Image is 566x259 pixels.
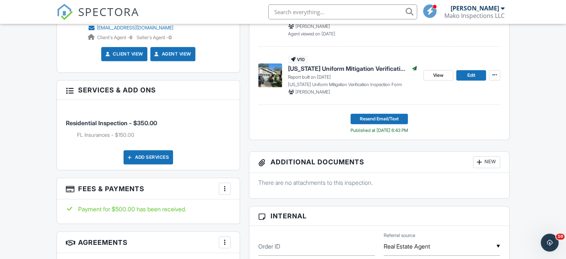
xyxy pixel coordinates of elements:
p: There are no attachments to this inspection. [258,179,500,187]
div: Mako Inspections LLC [444,12,505,19]
div: [PERSON_NAME] [451,4,499,12]
strong: 6 [129,35,132,40]
h3: Agreements [57,232,240,253]
h3: Services & Add ons [57,80,240,100]
span: Client's Agent - [97,35,134,40]
li: Add on: FL Insurances [77,131,231,139]
h3: Internal [249,206,509,226]
input: Search everything... [268,4,417,19]
label: Referral source [384,232,415,239]
li: Service: Residential Inspection [66,105,231,144]
h3: Fees & Payments [57,178,240,199]
h3: Additional Documents [249,152,509,173]
strong: 0 [169,35,172,40]
a: Client View [104,50,143,58]
a: SPECTORA [57,10,139,26]
div: Add Services [124,150,173,164]
span: SPECTORA [78,4,139,19]
a: [EMAIL_ADDRESS][DOMAIN_NAME] [88,24,173,32]
iframe: Intercom live chat [541,234,559,252]
img: The Best Home Inspection Software - Spectora [57,4,73,20]
div: Payment for $500.00 has been received. [66,205,231,213]
span: Seller's Agent - [137,35,172,40]
a: Agent View [153,50,191,58]
div: [EMAIL_ADDRESS][DOMAIN_NAME] [97,25,173,31]
span: Residential Inspection - $350.00 [66,119,157,127]
div: New [473,156,500,168]
span: 10 [556,234,565,240]
label: Order ID [258,242,280,250]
